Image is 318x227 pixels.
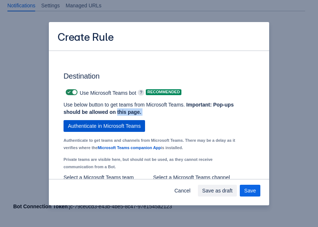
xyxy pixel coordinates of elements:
p: Select a Microsoft Teams channel [153,174,237,181]
p: Use below button to get teams from Microsoft Teams. [64,101,237,116]
div: Scrollable content [49,50,269,180]
small: Authenticate to get teams and channels from Microsoft Teams. There may be a delay as it verifies ... [64,138,235,150]
p: Select a Microsoft Teams team [64,174,147,181]
span: Cancel [174,185,191,197]
button: Save [240,185,260,197]
button: Authenticate in Microsoft Teams [64,120,145,132]
a: Microsoft Teams companion App [98,145,161,150]
span: Save [244,185,256,197]
h3: Create Rule [58,31,114,45]
span: Recommended [146,90,181,94]
div: Use Microsoft Teams bot [64,87,136,97]
span: ? [138,90,145,96]
button: Save as draft [198,185,237,197]
span: Authenticate in Microsoft Teams [68,120,141,132]
h3: Destination [64,72,249,83]
button: Cancel [170,185,195,197]
span: Save as draft [202,185,233,197]
small: Private teams are visible here, but should not be used, as they cannot receive communication from... [64,157,213,169]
